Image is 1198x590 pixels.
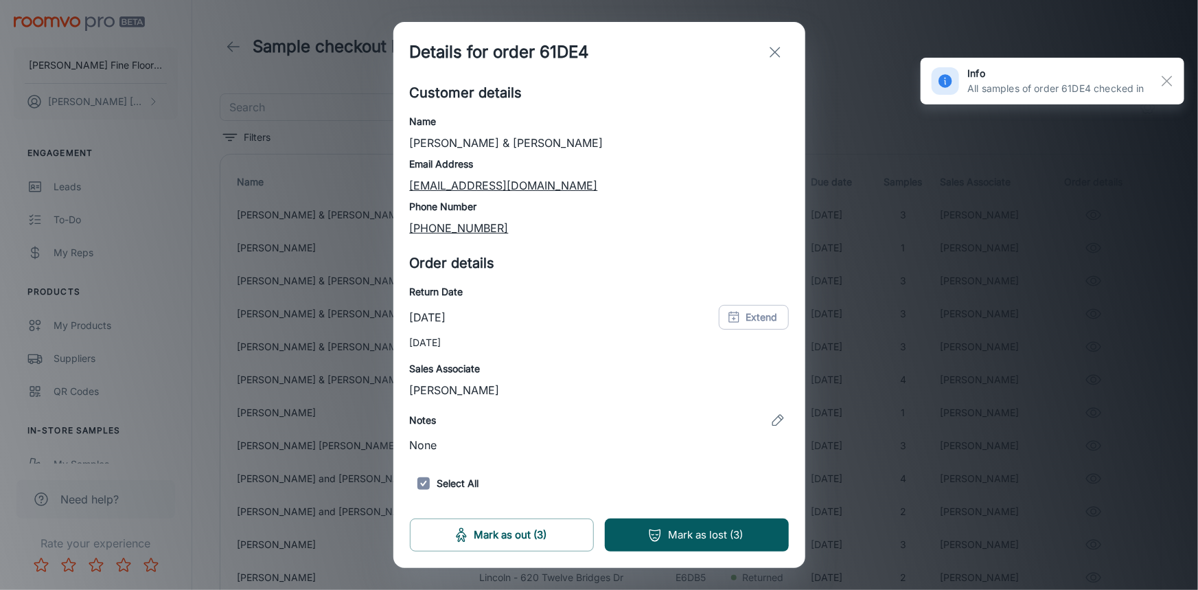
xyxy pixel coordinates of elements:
p: [DATE] [410,309,446,326]
h1: Details for order 61DE4 [410,40,590,65]
button: exit [761,38,789,66]
p: All samples of order 61DE4 checked in [967,81,1144,96]
h6: Sales Associate [410,361,789,376]
button: Extend [719,305,789,330]
h6: Name [410,114,789,129]
h6: Phone Number [410,199,789,214]
p: [PERSON_NAME] & [PERSON_NAME] [410,135,789,151]
h6: Notes [410,413,437,428]
h5: Order details [410,253,789,273]
a: [PHONE_NUMBER] [410,221,509,235]
a: [EMAIL_ADDRESS][DOMAIN_NAME] [410,179,598,192]
p: None [410,437,789,453]
h6: info [967,66,1144,81]
p: [DATE] [410,335,789,350]
h5: Customer details [410,82,789,103]
p: [PERSON_NAME] [410,382,789,398]
h6: Email Address [410,157,789,172]
h6: Return Date [410,284,789,299]
button: Mark as out (3) [410,519,594,552]
button: Mark as lost (3) [605,519,789,552]
h6: Select All [410,470,789,497]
